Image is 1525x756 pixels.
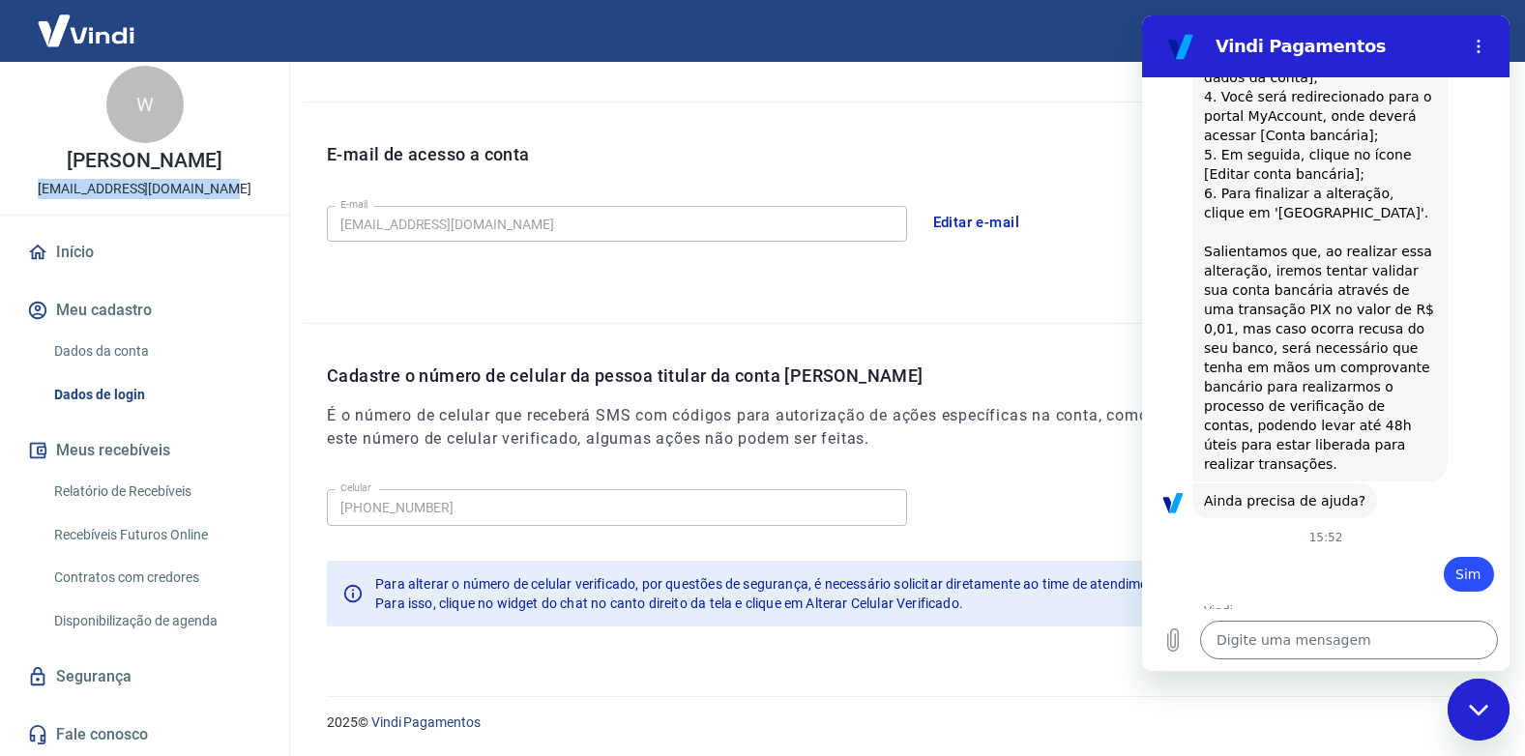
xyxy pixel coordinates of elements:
span: Para isso, clique no widget do chat no canto direito da tela e clique em Alterar Celular Verificado. [375,596,963,611]
p: 2025 © [327,712,1479,733]
a: Vindi Pagamentos [371,714,481,730]
button: Sair [1432,14,1502,49]
span: Para alterar o número de celular verificado, por questões de segurança, é necessário solicitar di... [375,576,1172,592]
a: Segurança [23,655,266,698]
a: Disponibilização de agenda [46,601,266,641]
img: Vindi [23,1,149,60]
button: Carregar arquivo [12,605,50,644]
label: Celular [340,480,371,495]
p: Vindi [62,588,367,603]
a: Início [23,231,266,274]
span: Ainda precisa de ajuda? [62,478,223,493]
p: Cadastre o número de celular da pessoa titular da conta [PERSON_NAME] [327,363,1502,389]
a: Dados da conta [46,332,266,371]
div: W [106,66,184,143]
a: Dados de login [46,375,266,415]
iframe: Botão para abrir a janela de mensagens, conversa em andamento [1448,679,1510,741]
a: Relatório de Recebíveis [46,472,266,511]
p: 15:52 [167,514,201,530]
a: Recebíveis Futuros Online [46,515,266,555]
h6: É o número de celular que receberá SMS com códigos para autorização de ações específicas na conta... [327,404,1502,451]
p: [PERSON_NAME] [67,151,221,171]
button: Meus recebíveis [23,429,266,472]
button: Editar e-mail [923,202,1031,243]
iframe: Janela de mensagens [1142,15,1510,671]
p: E-mail de acesso a conta [327,141,530,167]
a: Fale conosco [23,713,266,756]
p: [EMAIL_ADDRESS][DOMAIN_NAME] [38,179,251,199]
a: Contratos com credores [46,558,266,597]
span: Sim [313,551,338,567]
label: E-mail [340,197,367,212]
button: Meu cadastro [23,289,266,332]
